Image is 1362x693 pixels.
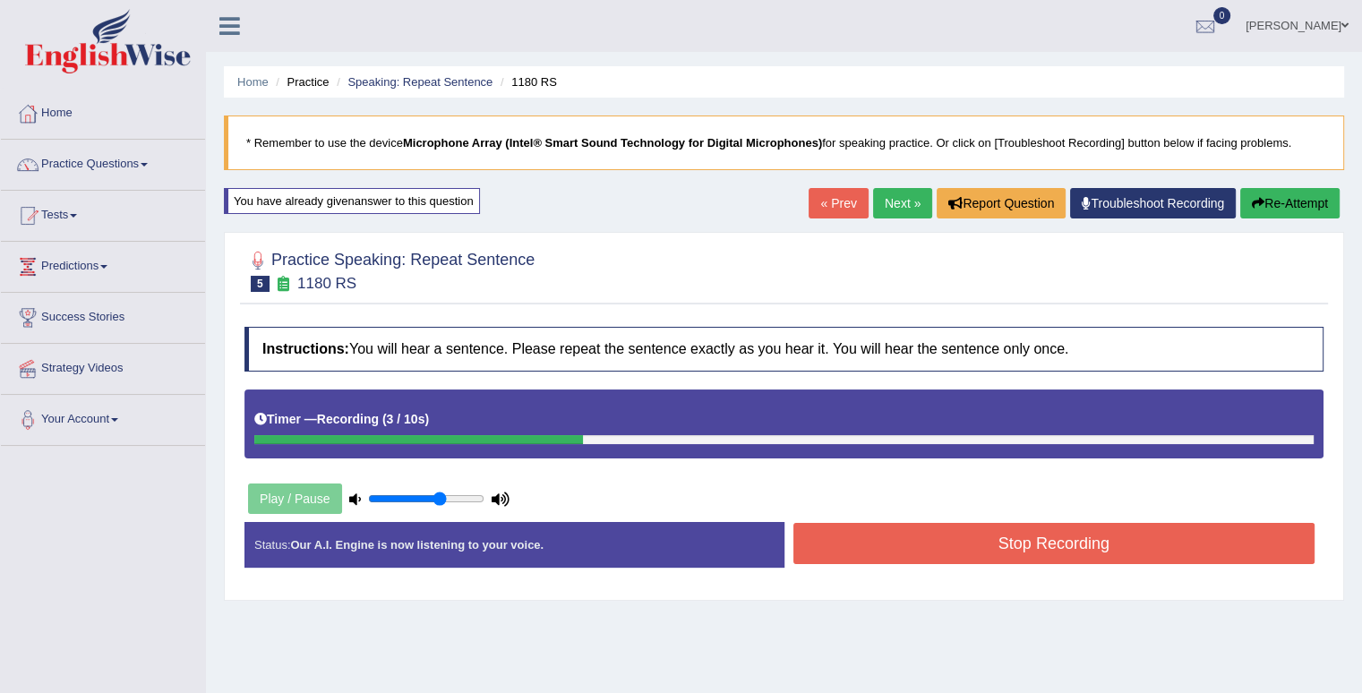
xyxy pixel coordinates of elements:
[809,188,868,218] a: « Prev
[317,412,379,426] b: Recording
[244,247,535,292] h2: Practice Speaking: Repeat Sentence
[424,412,429,426] b: )
[873,188,932,218] a: Next »
[1213,7,1231,24] span: 0
[793,523,1315,564] button: Stop Recording
[347,75,493,89] a: Speaking: Repeat Sentence
[387,412,425,426] b: 3 / 10s
[254,413,429,426] h5: Timer —
[1240,188,1340,218] button: Re-Attempt
[1,293,205,338] a: Success Stories
[403,136,822,150] b: Microphone Array (Intel® Smart Sound Technology for Digital Microphones)
[271,73,329,90] li: Practice
[1,89,205,133] a: Home
[224,115,1344,170] blockquote: * Remember to use the device for speaking practice. Or click on [Troubleshoot Recording] button b...
[1070,188,1236,218] a: Troubleshoot Recording
[937,188,1066,218] button: Report Question
[244,522,784,568] div: Status:
[251,276,270,292] span: 5
[1,191,205,235] a: Tests
[496,73,557,90] li: 1180 RS
[290,538,544,552] strong: Our A.I. Engine is now listening to your voice.
[1,242,205,287] a: Predictions
[262,341,349,356] b: Instructions:
[237,75,269,89] a: Home
[274,276,293,293] small: Exam occurring question
[1,395,205,440] a: Your Account
[224,188,480,214] div: You have already given answer to this question
[297,275,356,292] small: 1180 RS
[1,344,205,389] a: Strategy Videos
[1,140,205,184] a: Practice Questions
[382,412,387,426] b: (
[244,327,1323,372] h4: You will hear a sentence. Please repeat the sentence exactly as you hear it. You will hear the se...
